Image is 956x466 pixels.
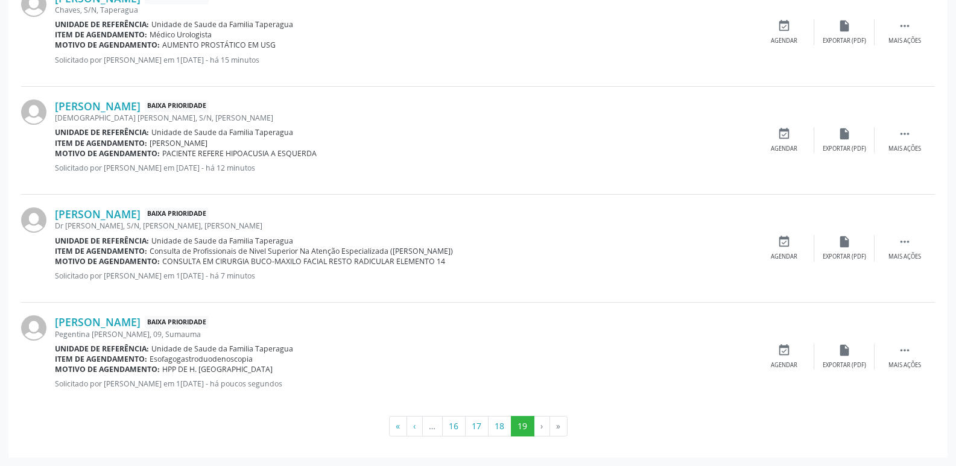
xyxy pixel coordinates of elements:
[823,37,866,45] div: Exportar (PDF)
[777,127,791,140] i: event_available
[838,235,851,248] i: insert_drive_file
[162,364,273,374] span: HPP DE H. [GEOGRAPHIC_DATA]
[898,127,911,140] i: 
[55,5,754,15] div: Chaves, S/N, Taperagua
[55,354,147,364] b: Item de agendamento:
[838,127,851,140] i: insert_drive_file
[888,37,921,45] div: Mais ações
[888,253,921,261] div: Mais ações
[823,253,866,261] div: Exportar (PDF)
[55,40,160,50] b: Motivo de agendamento:
[145,100,209,113] span: Baixa Prioridade
[898,344,911,357] i: 
[151,236,293,246] span: Unidade de Saude da Familia Taperagua
[21,207,46,233] img: img
[150,354,253,364] span: Esofagogastroduodenoscopia
[21,99,46,125] img: img
[888,145,921,153] div: Mais ações
[151,127,293,137] span: Unidade de Saude da Familia Taperagua
[55,138,147,148] b: Item de agendamento:
[150,30,212,40] span: Médico Urologista
[771,253,797,261] div: Agendar
[55,148,160,159] b: Motivo de agendamento:
[488,416,511,436] button: Go to page 18
[151,344,293,354] span: Unidade de Saude da Familia Taperagua
[151,19,293,30] span: Unidade de Saude da Familia Taperagua
[55,315,141,329] a: [PERSON_NAME]
[55,127,149,137] b: Unidade de referência:
[771,145,797,153] div: Agendar
[150,138,207,148] span: [PERSON_NAME]
[55,364,160,374] b: Motivo de agendamento:
[55,55,754,65] p: Solicitado por [PERSON_NAME] em 1[DATE] - há 15 minutos
[898,235,911,248] i: 
[21,416,935,436] ul: Pagination
[55,236,149,246] b: Unidade de referência:
[55,246,147,256] b: Item de agendamento:
[465,416,489,436] button: Go to page 17
[162,40,276,50] span: AUMENTO PROSTÁTICO EM USG
[162,148,317,159] span: PACIENTE REFERE HIPOACUSIA A ESQUERDA
[407,416,423,436] button: Go to previous page
[55,329,754,339] div: Pegentina [PERSON_NAME], 09, Sumauma
[55,30,147,40] b: Item de agendamento:
[888,361,921,370] div: Mais ações
[823,361,866,370] div: Exportar (PDF)
[777,344,791,357] i: event_available
[55,271,754,281] p: Solicitado por [PERSON_NAME] em 1[DATE] - há 7 minutos
[55,221,754,231] div: Dr [PERSON_NAME], S/N, [PERSON_NAME], [PERSON_NAME]
[898,19,911,33] i: 
[823,145,866,153] div: Exportar (PDF)
[771,37,797,45] div: Agendar
[150,246,453,256] span: Consulta de Profissionais de Nivel Superior Na Atenção Especializada ([PERSON_NAME])
[55,99,141,113] a: [PERSON_NAME]
[145,208,209,221] span: Baixa Prioridade
[145,316,209,329] span: Baixa Prioridade
[21,315,46,341] img: img
[389,416,407,436] button: Go to first page
[838,19,851,33] i: insert_drive_file
[55,256,160,266] b: Motivo de agendamento:
[777,19,791,33] i: event_available
[55,344,149,354] b: Unidade de referência:
[55,207,141,221] a: [PERSON_NAME]
[838,344,851,357] i: insert_drive_file
[55,19,149,30] b: Unidade de referência:
[55,113,754,123] div: [DEMOGRAPHIC_DATA] [PERSON_NAME], S/N, [PERSON_NAME]
[162,256,445,266] span: CONSULTA EM CIRURGIA BUCO-MAXILO FACIAL RESTO RADICULAR ELEMENTO 14
[442,416,466,436] button: Go to page 16
[55,379,754,389] p: Solicitado por [PERSON_NAME] em 1[DATE] - há poucos segundos
[777,235,791,248] i: event_available
[771,361,797,370] div: Agendar
[511,416,534,436] button: Go to page 19
[55,163,754,173] p: Solicitado por [PERSON_NAME] em [DATE] - há 12 minutos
